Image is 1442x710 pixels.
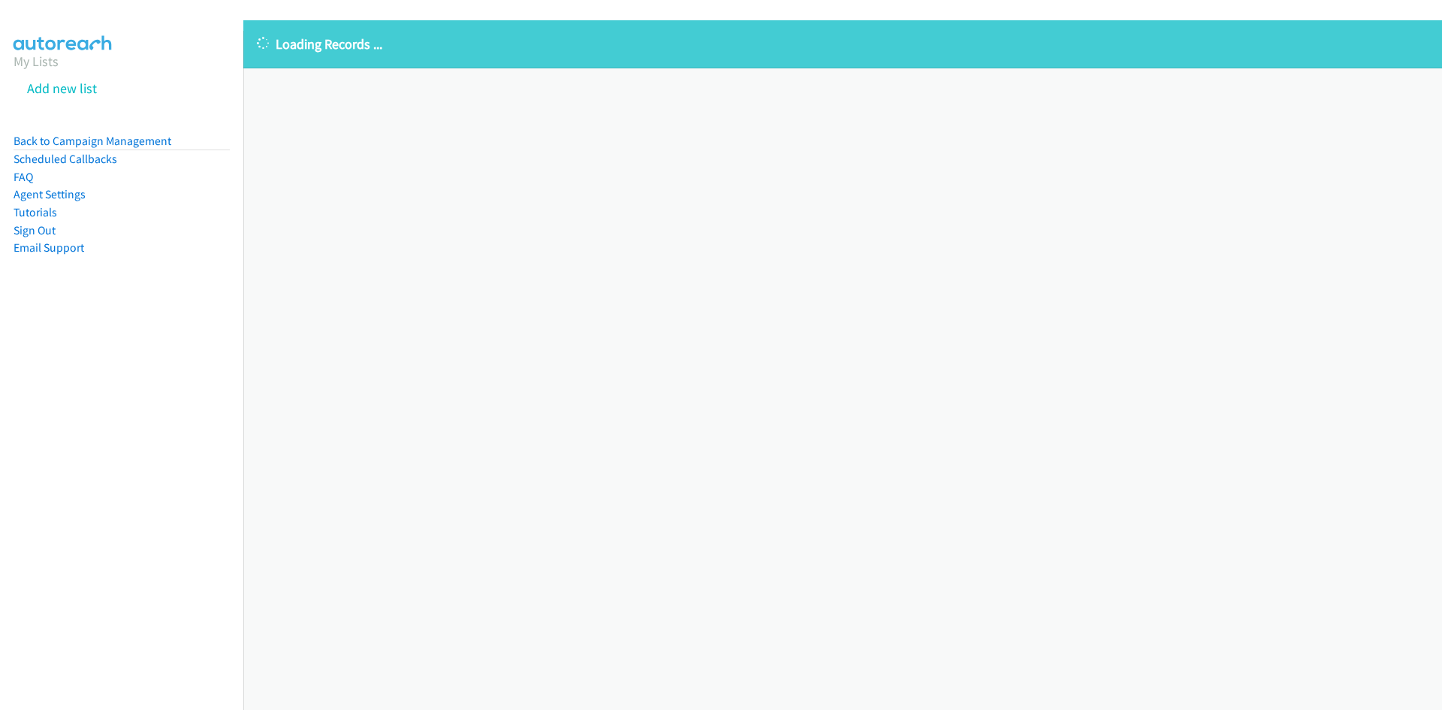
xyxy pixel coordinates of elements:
a: Tutorials [14,205,57,219]
a: Sign Out [14,223,56,237]
a: Back to Campaign Management [14,134,171,148]
a: Email Support [14,240,84,255]
a: Scheduled Callbacks [14,152,117,166]
a: My Lists [14,53,59,70]
p: Loading Records ... [257,34,1428,54]
a: FAQ [14,170,33,184]
a: Agent Settings [14,187,86,201]
a: Add new list [27,80,97,97]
